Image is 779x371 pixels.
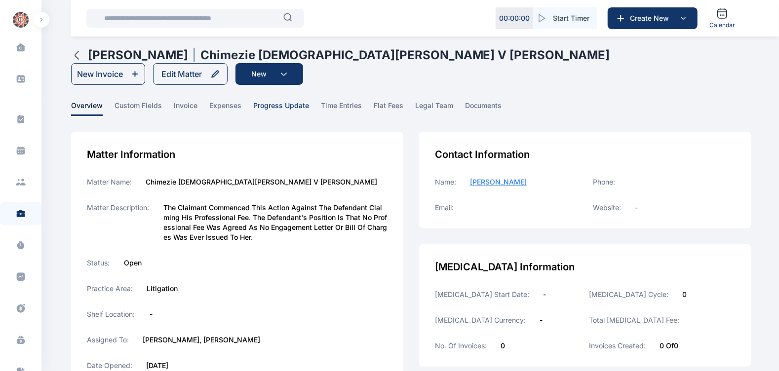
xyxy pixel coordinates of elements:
label: Website: [593,203,621,213]
span: custom fields [115,101,162,116]
label: Practice Area: [87,284,133,294]
label: Name: [435,177,456,187]
div: New Invoice [77,68,123,80]
span: time entries [321,101,362,116]
a: [PERSON_NAME] [470,177,527,187]
label: Email: [435,203,454,213]
span: | [192,47,196,63]
label: Chimezie [DEMOGRAPHIC_DATA][PERSON_NAME] V [PERSON_NAME] [146,177,377,187]
button: Start Timer [533,7,597,29]
label: 0 [501,341,505,351]
a: custom fields [115,101,174,116]
span: Create New [626,13,677,23]
label: Status: [87,258,110,268]
label: Matter Description: [87,203,150,242]
label: [DATE] [146,361,168,371]
div: [MEDICAL_DATA] Information [435,260,736,274]
label: Matter Name: [87,177,132,187]
a: invoice [174,101,209,116]
h1: [PERSON_NAME] [88,47,188,63]
button: New [235,63,303,85]
span: overview [71,101,103,116]
div: Matter Information [87,148,388,161]
a: progress update [253,101,321,116]
a: Calendar [705,3,739,33]
a: documents [465,101,514,116]
label: - [150,309,153,319]
label: Total [MEDICAL_DATA] Fee: [589,315,679,325]
a: time entries [321,101,374,116]
label: - [540,315,543,325]
label: The Claimant Commenced This Action Against The Defendant Claiming His Professional Fee. The Defen... [163,203,388,242]
span: progress update [253,101,309,116]
button: Edit Matter [153,63,228,85]
label: - [543,290,546,299]
label: Phone: [593,177,615,187]
h1: Chimezie [DEMOGRAPHIC_DATA][PERSON_NAME] v [PERSON_NAME] [200,47,610,63]
span: Calendar [709,21,735,29]
label: Invoices Created: [589,341,646,351]
div: Contact Information [435,148,736,161]
label: Assigned To: [87,335,129,345]
label: No. of Invoices: [435,341,487,351]
span: documents [465,101,502,116]
span: flat fees [374,101,403,116]
div: Edit Matter [161,68,202,80]
label: [MEDICAL_DATA] Currency: [435,315,526,325]
p: 00 : 00 : 00 [499,13,530,23]
span: [PERSON_NAME] [470,178,527,186]
label: [MEDICAL_DATA] Cycle: [589,290,668,299]
label: Open [124,258,142,268]
label: [MEDICAL_DATA] Start Date: [435,290,529,299]
label: Shelf Location: [87,309,136,319]
label: Date Opened: [87,361,132,371]
button: Create New [608,7,698,29]
span: expenses [209,101,241,116]
a: flat fees [374,101,415,116]
span: invoice [174,101,197,116]
a: legal team [415,101,465,116]
label: 0 of 0 [660,341,678,351]
button: New Invoice [71,63,145,85]
span: legal team [415,101,453,116]
label: 0 [682,290,687,299]
a: overview [71,101,115,116]
span: Start Timer [553,13,589,23]
label: [PERSON_NAME], [PERSON_NAME] [143,335,260,345]
label: Litigation [147,284,178,294]
a: - [635,203,638,213]
a: expenses [209,101,253,116]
